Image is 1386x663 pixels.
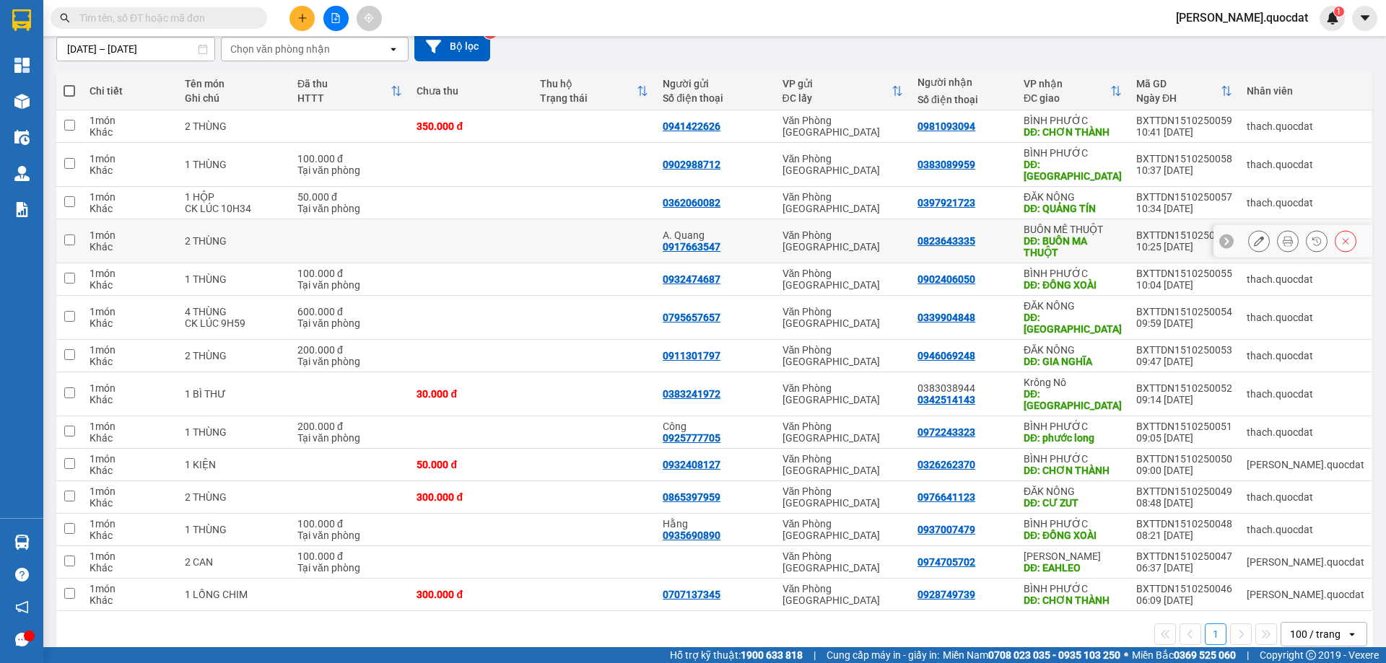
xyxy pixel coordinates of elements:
span: Miền Nam [943,647,1120,663]
span: caret-down [1359,12,1372,25]
div: 10:34 [DATE] [1136,203,1232,214]
div: DĐ: EAHLEO [1024,562,1122,574]
div: Tại văn phòng [297,356,402,367]
div: Văn Phòng [GEOGRAPHIC_DATA] [783,486,904,509]
div: Số điện thoại [918,94,1009,105]
div: 0383089959 [918,159,975,170]
div: 08:48 [DATE] [1136,497,1232,509]
div: Ghi chú [185,92,283,104]
div: 0972243323 [918,426,975,438]
div: thach.quocdat [1247,491,1364,503]
div: Khác [90,317,170,329]
div: 0932474687 [663,273,720,285]
div: DĐ: KIẾN ĐỨC [1024,312,1122,335]
span: 1 [1336,6,1341,17]
div: DĐ: QUẢNG TÍN [1024,203,1122,214]
div: 350.000 đ [417,120,525,132]
div: ĐĂK NÔNG [1024,300,1122,312]
div: 1 HỘP [185,191,283,203]
div: 1 LỒNG CHIM [185,589,283,600]
div: 1 món [90,382,170,394]
div: 0941422626 [663,120,720,132]
div: 10:37 [DATE] [1136,164,1232,176]
div: 300.000 đ [417,589,525,600]
span: ⚪️ [1124,652,1128,658]
div: 1 món [90,344,170,356]
div: Văn Phòng [GEOGRAPHIC_DATA] [783,229,904,253]
th: Toggle SortBy [1016,72,1129,110]
div: Nhân viên [1247,85,1364,97]
div: DĐ: ĐỒNG XOÀI [1024,530,1122,541]
div: 0326262370 [918,459,975,470]
div: thach.quocdat [1247,388,1364,400]
div: thach.quocdat [1247,426,1364,438]
div: 2 CAN [185,556,283,568]
div: 4 THÙNG [185,306,283,317]
div: 2 THÙNG [185,350,283,361]
strong: 0369 525 060 [1174,649,1236,661]
div: Trạng thái [540,92,637,104]
div: 0397921723 [918,197,975,208]
div: Tại văn phòng [297,279,402,291]
div: BÌNH PHƯỚC [1024,421,1122,432]
div: 1 THÙNG [185,426,283,438]
div: BXTTDN1510250059 [1136,115,1232,126]
th: Toggle SortBy [290,72,409,110]
button: caret-down [1352,6,1377,31]
div: simon.quocdat [1247,556,1364,568]
span: Cung cấp máy in - giấy in: [827,647,939,663]
div: ĐĂK NÔNG [1024,344,1122,356]
span: copyright [1306,650,1316,660]
div: ĐC giao [1024,92,1110,104]
div: thach.quocdat [1247,197,1364,208]
div: Ngày ĐH [1136,92,1221,104]
div: Tại văn phòng [297,530,402,541]
div: Người gửi [663,78,767,89]
div: BÌNH PHƯỚC [1024,268,1122,279]
div: 10:41 [DATE] [1136,126,1232,138]
div: Văn Phòng [GEOGRAPHIC_DATA] [783,344,904,367]
div: thach.quocdat [1247,120,1364,132]
div: 09:05 [DATE] [1136,432,1232,444]
div: 0383241972 [663,388,720,400]
div: Văn Phòng [GEOGRAPHIC_DATA] [783,453,904,476]
div: Văn Phòng [GEOGRAPHIC_DATA] [783,268,904,291]
img: logo-vxr [12,9,31,31]
div: 0707137345 [663,589,720,600]
div: Tại văn phòng [297,432,402,444]
div: BXTTDN1510250048 [1136,518,1232,530]
div: Chi tiết [90,85,170,97]
div: DĐ: CHƠN THÀNH [1024,465,1122,476]
div: 0383038944 [918,382,1009,394]
div: Khác [90,562,170,574]
span: | [1247,647,1249,663]
div: 0902406050 [918,273,975,285]
div: Khác [90,594,170,606]
div: Khác [90,126,170,138]
div: Khác [90,394,170,405]
div: 0911301797 [663,350,720,361]
div: DĐ: GIA NGHĨA [1024,356,1122,367]
div: 2 THÙNG [185,120,283,132]
div: 0946069248 [918,350,975,361]
div: thach.quocdat [1247,524,1364,535]
svg: open [388,43,399,55]
div: VP nhận [1024,78,1110,89]
div: 0937007479 [918,524,975,535]
div: 1 món [90,518,170,530]
div: 1 món [90,421,170,432]
div: 1 THÙNG [185,159,283,170]
div: ĐĂK NÔNG [1024,191,1122,203]
div: Văn Phòng [GEOGRAPHIC_DATA] [783,550,904,574]
div: 08:21 [DATE] [1136,530,1232,541]
div: 0932408127 [663,459,720,470]
div: 0976641123 [918,491,975,503]
sup: 1 [1334,6,1344,17]
img: warehouse-icon [14,94,30,109]
img: solution-icon [14,202,30,217]
div: 1 món [90,191,170,203]
div: Văn Phòng [GEOGRAPHIC_DATA] [783,191,904,214]
div: BUÔN MÊ THUỘT [1024,224,1122,235]
div: BXTTDN1510250046 [1136,583,1232,594]
div: Số điện thoại [663,92,767,104]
